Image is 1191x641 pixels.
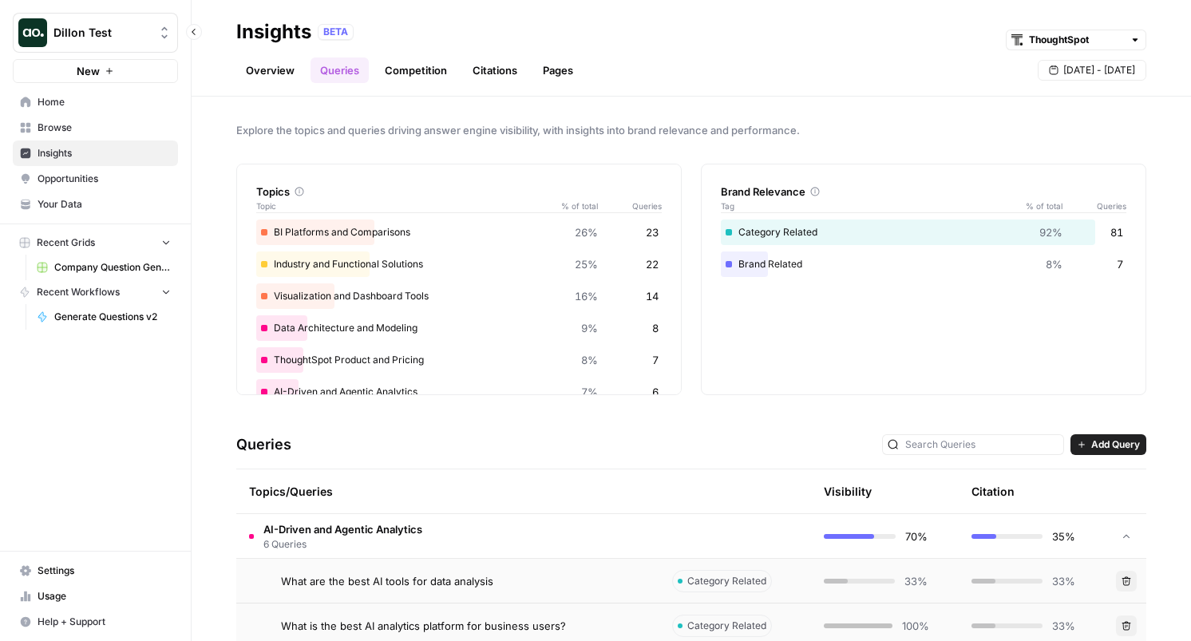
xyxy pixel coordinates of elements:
a: Company Question Generation [30,255,178,280]
a: Usage [13,584,178,609]
span: What are the best AI tools for data analysis [281,573,493,589]
span: 33% [1052,573,1075,589]
span: 7 [652,352,659,368]
span: 33% [904,573,928,589]
span: Opportunities [38,172,171,186]
span: Browse [38,121,171,135]
a: Competition [375,57,457,83]
div: Visibility [824,484,872,500]
div: Insights [236,19,311,45]
span: Your Data [38,197,171,212]
button: Help + Support [13,609,178,635]
div: Brand Relevance [721,184,1126,200]
span: Generate Questions v2 [54,310,171,324]
span: Category Related [687,574,766,588]
img: Dillon Test Logo [18,18,47,47]
div: AI-Driven and Agentic Analytics [256,379,662,405]
a: Home [13,89,178,115]
input: Search Queries [905,437,1058,453]
span: 8% [581,352,598,368]
span: Help + Support [38,615,171,629]
span: AI-Driven and Agentic Analytics [263,521,422,537]
button: New [13,59,178,83]
a: Pages [533,57,583,83]
span: Queries [1062,200,1126,212]
span: Explore the topics and queries driving answer engine visibility, with insights into brand relevan... [236,122,1146,138]
span: 22 [646,256,659,272]
a: Overview [236,57,304,83]
div: BI Platforms and Comparisons [256,220,662,245]
div: ThoughtSpot Product and Pricing [256,347,662,373]
div: Category Related [721,220,1126,245]
a: Insights [13,140,178,166]
a: Browse [13,115,178,140]
span: Home [38,95,171,109]
span: What is the best AI analytics platform for business users? [281,618,566,634]
span: 25% [575,256,598,272]
h3: Queries [236,433,291,456]
span: 35% [1052,528,1075,544]
span: 7% [581,384,598,400]
span: Recent Workflows [37,285,120,299]
span: Add Query [1091,437,1140,452]
a: Queries [311,57,369,83]
input: ThoughtSpot [1029,32,1123,48]
span: Dillon Test [53,25,150,41]
div: Topics/Queries [249,469,647,513]
span: 81 [1110,224,1123,240]
span: % of total [550,200,598,212]
span: Settings [38,564,171,578]
a: Opportunities [13,166,178,192]
button: [DATE] - [DATE] [1038,60,1146,81]
button: Recent Workflows [13,280,178,304]
span: 16% [575,288,598,304]
span: Topic [256,200,550,212]
span: New [77,63,100,79]
span: 100% [902,618,928,634]
button: Recent Grids [13,231,178,255]
span: 7 [1117,256,1123,272]
button: Add Query [1070,434,1146,455]
span: 6 Queries [263,537,422,552]
div: Data Architecture and Modeling [256,315,662,341]
span: Insights [38,146,171,160]
span: 33% [1052,618,1075,634]
div: Topics [256,184,662,200]
span: 92% [1039,224,1062,240]
span: % of total [1015,200,1062,212]
span: 8% [1046,256,1062,272]
a: Your Data [13,192,178,217]
span: 23 [646,224,659,240]
span: Recent Grids [37,235,95,250]
span: Company Question Generation [54,260,171,275]
div: Citation [971,469,1015,513]
span: Usage [38,589,171,603]
span: Queries [598,200,662,212]
div: BETA [318,24,354,40]
span: 8 [652,320,659,336]
span: 6 [652,384,659,400]
span: Category Related [687,619,766,633]
div: Visualization and Dashboard Tools [256,283,662,309]
div: Industry and Functional Solutions [256,251,662,277]
a: Settings [13,558,178,584]
span: Tag [721,200,1015,212]
a: Citations [463,57,527,83]
span: 9% [581,320,598,336]
span: 70% [905,528,928,544]
span: 26% [575,224,598,240]
span: [DATE] - [DATE] [1063,63,1135,77]
button: Workspace: Dillon Test [13,13,178,53]
a: Generate Questions v2 [30,304,178,330]
span: 14 [646,288,659,304]
div: Brand Related [721,251,1126,277]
